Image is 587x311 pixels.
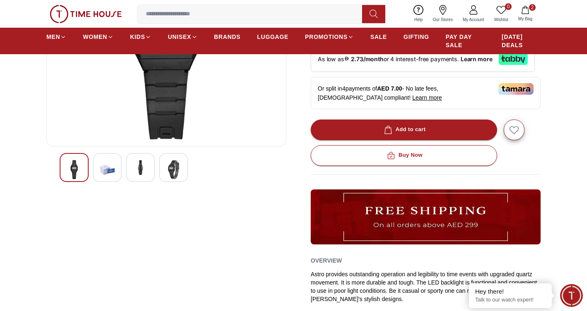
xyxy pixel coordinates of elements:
[83,29,114,44] a: WOMEN
[133,160,148,175] img: Astro Kids's Black Dial Digital Watch - A23927-PPBB
[529,4,536,11] span: 2
[370,29,387,44] a: SALE
[130,29,151,44] a: KIDS
[257,29,289,44] a: LUGGAGE
[502,33,541,49] span: [DATE] DEALS
[311,120,497,140] button: Add to cart
[311,270,541,303] div: Astro provides outstanding operation and legibility to time events with upgraded quartz movement....
[83,33,107,41] span: WOMEN
[50,5,122,23] img: ...
[385,151,423,160] div: Buy Now
[214,33,241,41] span: BRANDS
[491,17,512,23] span: Wishlist
[446,29,485,53] a: PAY DAY SALE
[489,3,513,24] a: 0Wishlist
[305,33,348,41] span: PROMOTIONS
[515,16,536,22] span: My Bag
[377,85,402,92] span: AED 7.00
[46,33,60,41] span: MEN
[475,287,546,296] div: Hey there!
[100,160,115,179] img: Astro Kids's Black Dial Digital Watch - A23927-PPBB
[560,284,583,307] div: Chat Widget
[311,77,541,109] div: Or split in 4 payments of - No late fees, [DEMOGRAPHIC_DATA] compliant!
[411,17,426,23] span: Help
[166,160,181,179] img: Astro Kids's Black Dial Digital Watch - A23927-PPBB
[168,29,197,44] a: UNISEX
[370,33,387,41] span: SALE
[311,189,541,244] img: ...
[446,33,485,49] span: PAY DAY SALE
[428,3,458,24] a: Our Stores
[67,160,82,179] img: Astro Kids's Black Dial Digital Watch - A23927-PPBB
[505,3,512,10] span: 0
[214,29,241,44] a: BRANDS
[311,254,342,267] h2: Overview
[412,94,442,101] span: Learn more
[403,29,429,44] a: GIFTING
[475,297,546,304] p: Talk to our watch expert!
[257,33,289,41] span: LUGGAGE
[403,33,429,41] span: GIFTING
[459,17,488,23] span: My Account
[498,83,534,95] img: Tamara
[430,17,456,23] span: Our Stores
[168,33,191,41] span: UNISEX
[311,145,497,166] button: Buy Now
[305,29,354,44] a: PROMOTIONS
[513,4,537,24] button: 2My Bag
[409,3,428,24] a: Help
[130,33,145,41] span: KIDS
[502,29,541,53] a: [DATE] DEALS
[46,29,66,44] a: MEN
[382,125,426,134] div: Add to cart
